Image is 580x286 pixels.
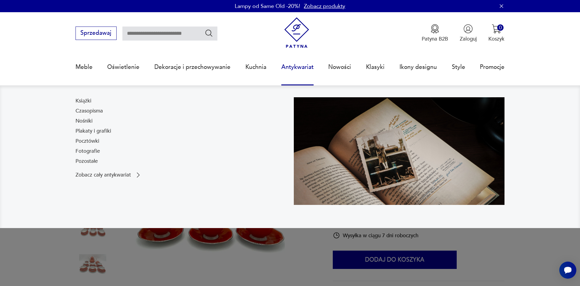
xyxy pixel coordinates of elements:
a: Nowości [328,53,351,81]
a: Nośniki [76,117,93,125]
button: Patyna B2B [422,24,448,42]
a: Klasyki [366,53,385,81]
p: Zaloguj [460,35,477,42]
a: Zobacz produkty [304,2,345,10]
img: Patyna - sklep z meblami i dekoracjami vintage [281,17,312,48]
a: Zobacz cały antykwariat [76,171,142,179]
a: Meble [76,53,93,81]
a: Czasopisma [76,107,103,115]
a: Oświetlenie [107,53,139,81]
a: Ikony designu [399,53,437,81]
button: 0Koszyk [488,24,504,42]
button: Zaloguj [460,24,477,42]
button: Szukaj [205,29,213,38]
button: Sprzedawaj [76,27,117,40]
a: Antykwariat [281,53,314,81]
a: Pozostałe [76,158,98,165]
iframe: Smartsupp widget button [559,262,576,279]
a: Promocje [480,53,504,81]
p: Patyna B2B [422,35,448,42]
p: Koszyk [488,35,504,42]
img: Ikonka użytkownika [463,24,473,34]
a: Sprzedawaj [76,31,117,36]
img: Ikona koszyka [492,24,501,34]
a: Ikona medaluPatyna B2B [422,24,448,42]
a: Plakaty i grafiki [76,127,111,135]
a: Dekoracje i przechowywanie [154,53,230,81]
a: Pocztówki [76,138,99,145]
a: Style [452,53,465,81]
div: 0 [497,24,504,31]
p: Zobacz cały antykwariat [76,173,131,177]
a: Kuchnia [245,53,266,81]
a: Książki [76,97,91,105]
img: Ikona medalu [430,24,440,34]
img: c8a9187830f37f141118a59c8d49ce82.jpg [294,97,505,205]
p: Lampy od Same Old -20%! [235,2,300,10]
a: Fotografie [76,148,100,155]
